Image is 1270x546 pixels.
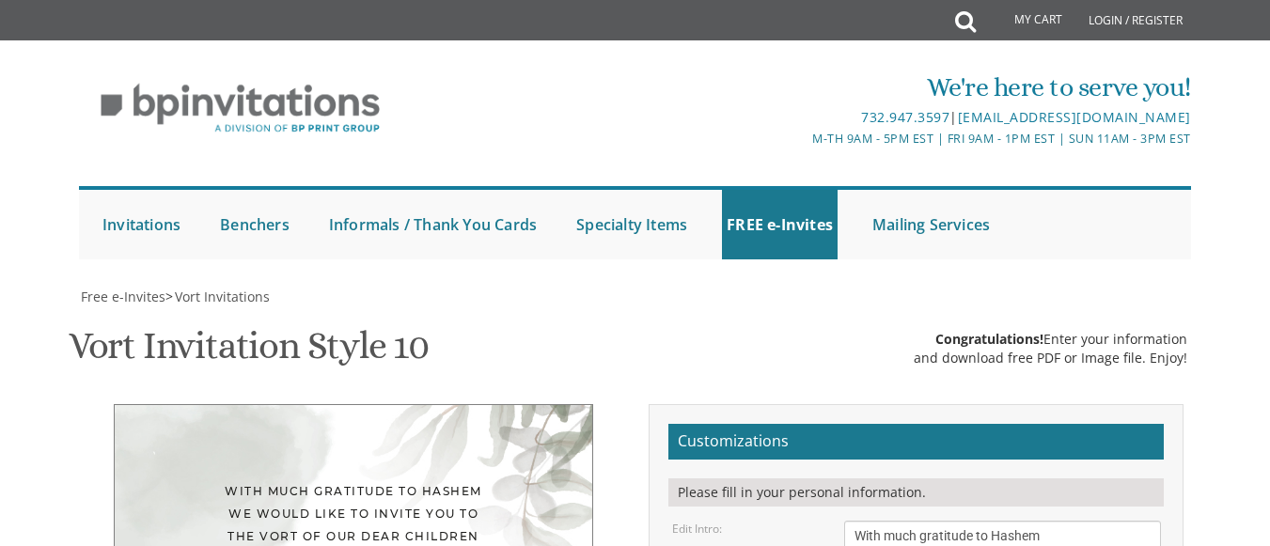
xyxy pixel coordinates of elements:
[79,70,401,148] img: BP Invitation Loft
[450,69,1191,106] div: We're here to serve you!
[79,288,165,305] a: Free e-Invites
[324,190,541,259] a: Informals / Thank You Cards
[868,190,995,259] a: Mailing Services
[215,190,294,259] a: Benchers
[722,190,838,259] a: FREE e-Invites
[175,288,270,305] span: Vort Invitations
[165,288,270,305] span: >
[668,424,1164,460] h2: Customizations
[450,106,1191,129] div: |
[914,349,1187,367] div: and download free PDF or Image file. Enjoy!
[1191,471,1251,527] iframe: chat widget
[450,129,1191,148] div: M-Th 9am - 5pm EST | Fri 9am - 1pm EST | Sun 11am - 3pm EST
[173,288,270,305] a: Vort Invitations
[69,325,429,381] h1: Vort Invitation Style 10
[861,108,949,126] a: 732.947.3597
[974,2,1075,39] a: My Cart
[98,190,185,259] a: Invitations
[81,288,165,305] span: Free e-Invites
[672,521,722,537] label: Edit Intro:
[958,108,1191,126] a: [EMAIL_ADDRESS][DOMAIN_NAME]
[572,190,692,259] a: Specialty Items
[935,330,1043,348] span: Congratulations!
[914,330,1187,349] div: Enter your information
[668,478,1164,507] div: Please fill in your personal information.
